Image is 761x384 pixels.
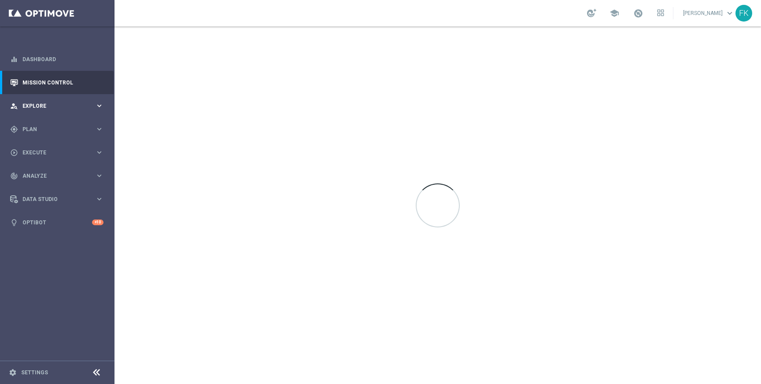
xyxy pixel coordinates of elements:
[95,148,103,157] i: keyboard_arrow_right
[10,211,103,234] div: Optibot
[10,55,18,63] i: equalizer
[10,219,104,226] button: lightbulb Optibot +10
[22,103,95,109] span: Explore
[10,149,18,157] i: play_circle_outline
[92,219,103,225] div: +10
[10,56,104,63] button: equalizer Dashboard
[10,126,104,133] button: gps_fixed Plan keyboard_arrow_right
[9,369,17,377] i: settings
[10,219,18,227] i: lightbulb
[10,48,103,71] div: Dashboard
[95,195,103,203] i: keyboard_arrow_right
[735,5,752,22] div: FK
[682,7,735,20] a: [PERSON_NAME]keyboard_arrow_down
[610,8,619,18] span: school
[10,149,95,157] div: Execute
[10,102,95,110] div: Explore
[10,125,18,133] i: gps_fixed
[10,172,104,179] button: track_changes Analyze keyboard_arrow_right
[10,149,104,156] button: play_circle_outline Execute keyboard_arrow_right
[10,125,95,133] div: Plan
[22,173,95,179] span: Analyze
[725,8,735,18] span: keyboard_arrow_down
[95,125,103,133] i: keyboard_arrow_right
[95,172,103,180] i: keyboard_arrow_right
[10,172,18,180] i: track_changes
[21,370,48,375] a: Settings
[22,71,103,94] a: Mission Control
[22,48,103,71] a: Dashboard
[10,172,95,180] div: Analyze
[95,102,103,110] i: keyboard_arrow_right
[10,102,18,110] i: person_search
[10,195,95,203] div: Data Studio
[10,196,104,203] button: Data Studio keyboard_arrow_right
[10,71,103,94] div: Mission Control
[10,79,104,86] button: Mission Control
[22,211,92,234] a: Optibot
[22,127,95,132] span: Plan
[22,150,95,155] span: Execute
[22,197,95,202] span: Data Studio
[10,102,104,110] button: person_search Explore keyboard_arrow_right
